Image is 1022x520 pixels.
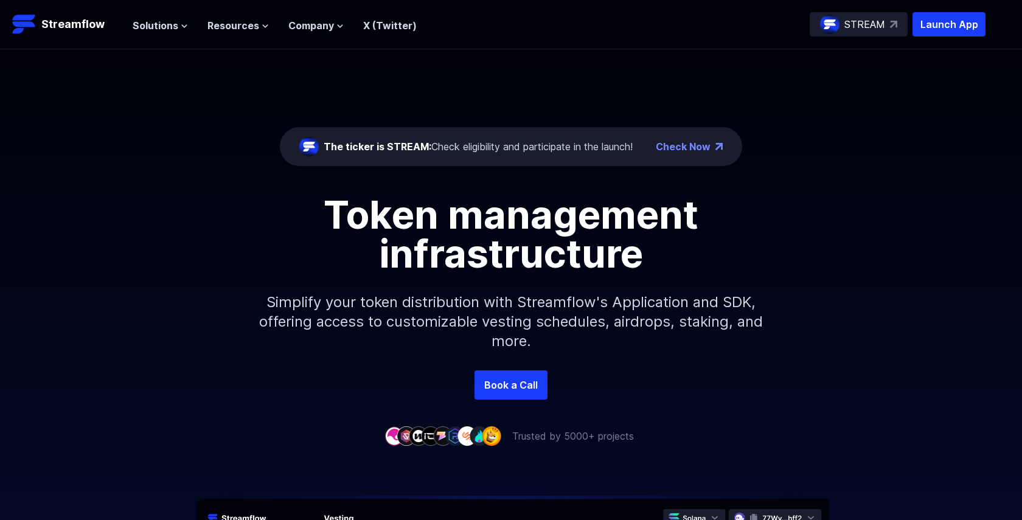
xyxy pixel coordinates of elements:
[324,139,633,154] div: Check eligibility and participate in the launch!
[482,426,501,445] img: company-9
[433,426,453,445] img: company-5
[512,429,634,443] p: Trusted by 5000+ projects
[457,426,477,445] img: company-7
[421,426,440,445] img: company-4
[288,18,334,33] span: Company
[207,18,269,33] button: Resources
[41,16,105,33] p: Streamflow
[820,15,839,34] img: streamflow-logo-circle.png
[133,18,178,33] span: Solutions
[656,139,711,154] a: Check Now
[133,18,188,33] button: Solutions
[409,426,428,445] img: company-3
[474,370,547,400] a: Book a Call
[470,426,489,445] img: company-8
[12,12,120,36] a: Streamflow
[288,18,344,33] button: Company
[912,12,985,36] button: Launch App
[844,17,885,32] p: STREAM
[237,195,785,273] h1: Token management infrastructure
[207,18,259,33] span: Resources
[324,140,431,153] span: The ticker is STREAM:
[363,19,417,32] a: X (Twitter)
[715,143,723,150] img: top-right-arrow.png
[397,426,416,445] img: company-2
[890,21,897,28] img: top-right-arrow.svg
[445,426,465,445] img: company-6
[12,12,36,36] img: Streamflow Logo
[299,137,319,156] img: streamflow-logo-circle.png
[810,12,908,36] a: STREAM
[384,426,404,445] img: company-1
[249,273,773,370] p: Simplify your token distribution with Streamflow's Application and SDK, offering access to custom...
